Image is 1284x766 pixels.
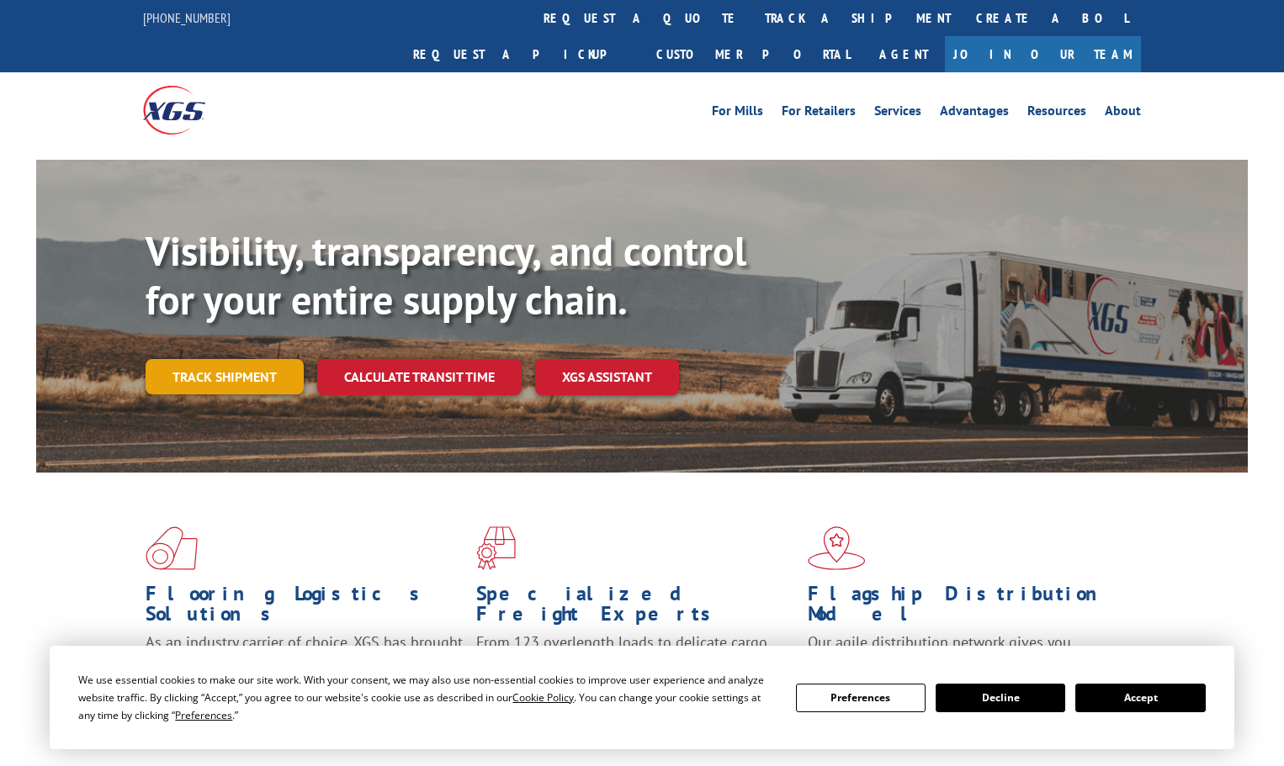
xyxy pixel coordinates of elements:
[535,359,679,395] a: XGS ASSISTANT
[712,104,763,123] a: For Mills
[78,671,775,724] div: We use essential cookies to make our site work. With your consent, we may also use non-essential ...
[808,632,1117,672] span: Our agile distribution network gives you nationwide inventory management on demand.
[936,684,1065,712] button: Decline
[945,36,1141,72] a: Join Our Team
[1027,104,1086,123] a: Resources
[476,632,794,707] p: From 123 overlength loads to delicate cargo, our experienced staff knows the best way to move you...
[146,359,304,394] a: Track shipment
[317,359,522,395] a: Calculate transit time
[143,9,231,26] a: [PHONE_NUMBER]
[146,225,746,325] b: Visibility, transparency, and control for your entire supply chain.
[782,104,856,123] a: For Retailers
[1105,104,1141,123] a: About
[401,36,644,72] a: Request a pickup
[874,104,921,123] a: Services
[476,584,794,632] h1: Specialized Freight Experts
[476,526,516,570] img: xgs-icon-focused-on-flooring-red
[644,36,862,72] a: Customer Portal
[796,684,926,712] button: Preferences
[146,526,198,570] img: xgs-icon-total-supply-chain-intelligence-red
[512,690,574,705] span: Cookie Policy
[940,104,1009,123] a: Advantages
[175,708,232,722] span: Preferences
[50,646,1234,749] div: Cookie Consent Prompt
[146,584,464,632] h1: Flooring Logistics Solutions
[1075,684,1205,712] button: Accept
[862,36,945,72] a: Agent
[808,526,866,570] img: xgs-icon-flagship-distribution-model-red
[146,632,463,692] span: As an industry carrier of choice, XGS has brought innovation and dedication to flooring logistics...
[808,584,1126,632] h1: Flagship Distribution Model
